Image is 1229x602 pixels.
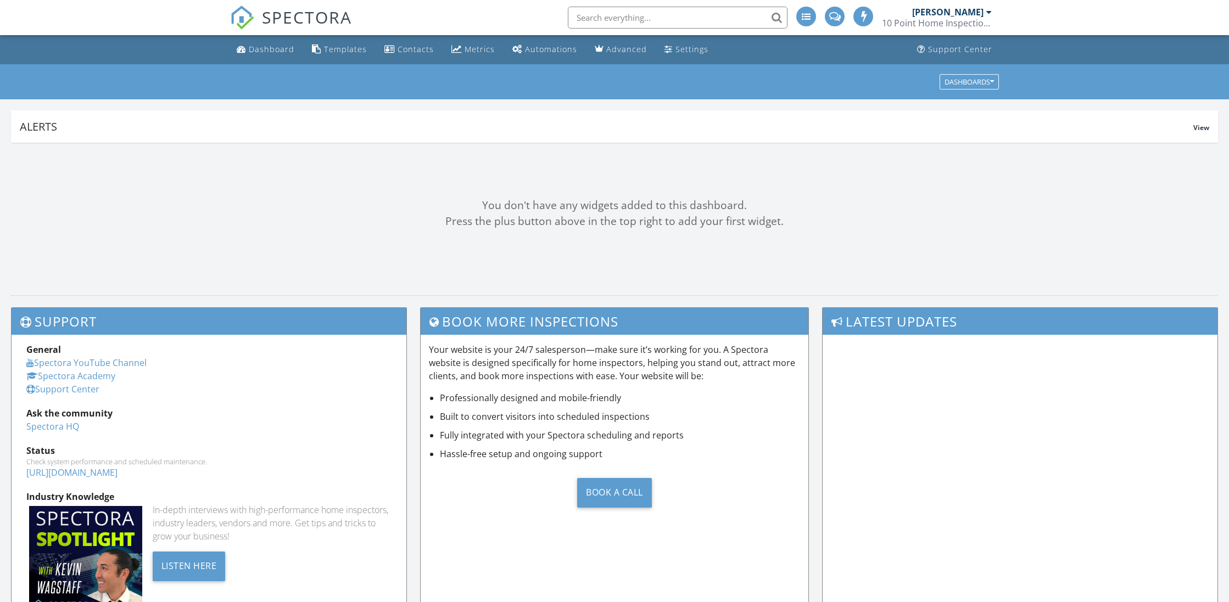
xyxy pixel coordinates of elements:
[26,357,147,369] a: Spectora YouTube Channel
[11,198,1218,213] div: You don't have any widgets added to this dashboard.
[429,343,801,382] p: Your website is your 24/7 salesperson—make sure it’s working for you. A Spectora website is desig...
[308,40,371,60] a: Templates
[508,40,582,60] a: Automations (Advanced)
[421,308,809,335] h3: Book More Inspections
[26,344,61,356] strong: General
[11,213,1218,229] div: Press the plus button above in the top right to add your first widget.
[440,429,801,442] li: Fully integrated with your Spectora scheduling and reports
[590,40,651,60] a: Advanced
[153,503,392,543] div: In-depth interviews with high-performance home inspectors, industry leaders, vendors and more. Ge...
[429,469,801,516] a: Book a Call
[230,5,254,30] img: The Best Home Inspection Software - Spectora
[606,44,647,54] div: Advanced
[940,74,999,89] button: Dashboards
[440,447,801,460] li: Hassle-free setup and ongoing support
[928,44,992,54] div: Support Center
[675,44,708,54] div: Settings
[26,370,115,382] a: Spectora Academy
[945,78,994,86] div: Dashboards
[440,410,801,423] li: Built to convert visitors into scheduled inspections
[12,308,406,335] h3: Support
[232,40,299,60] a: Dashboard
[913,40,997,60] a: Support Center
[577,478,652,508] div: Book a Call
[26,383,99,395] a: Support Center
[525,44,577,54] div: Automations
[26,444,392,457] div: Status
[153,559,226,571] a: Listen Here
[912,7,984,18] div: [PERSON_NAME]
[568,7,787,29] input: Search everything...
[660,40,713,60] a: Settings
[26,490,392,503] div: Industry Knowledge
[230,15,352,38] a: SPECTORA
[398,44,434,54] div: Contacts
[465,44,495,54] div: Metrics
[26,420,79,432] a: Spectora HQ
[249,44,294,54] div: Dashboard
[26,457,392,466] div: Check system performance and scheduled maintenance.
[447,40,499,60] a: Metrics
[823,308,1217,335] h3: Latest Updates
[1193,123,1209,132] span: View
[153,552,226,581] div: Listen Here
[26,466,118,479] a: [URL][DOMAIN_NAME]
[324,44,367,54] div: Templates
[20,119,1193,134] div: Alerts
[882,18,992,29] div: 10 Point Home Inspections
[440,391,801,404] li: Professionally designed and mobile-friendly
[380,40,438,60] a: Contacts
[262,5,352,29] span: SPECTORA
[26,407,392,420] div: Ask the community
